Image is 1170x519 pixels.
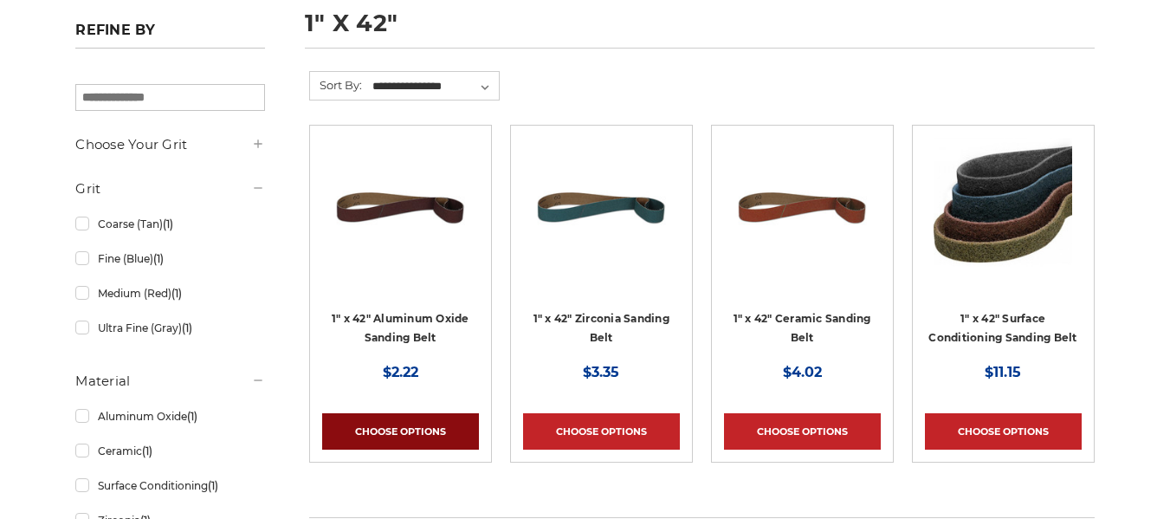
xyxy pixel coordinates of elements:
a: Aluminum Oxide [75,401,264,431]
a: 1" x 42" Aluminum Oxide Sanding Belt [332,312,469,345]
a: Choose Options [322,413,479,450]
h5: Refine by [75,22,264,49]
h5: Material [75,371,264,392]
span: (1) [153,252,164,265]
img: 1" x 42" Aluminum Oxide Belt [331,138,469,276]
a: Choose Options [523,413,680,450]
span: (1) [208,479,218,492]
a: Fine (Blue) [75,243,264,274]
span: $4.02 [783,364,822,380]
a: Surface Conditioning [75,470,264,501]
a: Choose Options [724,413,881,450]
span: (1) [182,321,192,334]
span: (1) [171,287,182,300]
h5: Grit [75,178,264,199]
h1: 1" x 42" [305,11,1095,49]
a: 1" x 42" Ceramic Sanding Belt [734,312,871,345]
img: 1"x42" Surface Conditioning Sanding Belts [934,138,1072,276]
a: Coarse (Tan) [75,209,264,239]
span: (1) [187,410,197,423]
label: Sort By: [310,72,362,98]
a: 1" x 42" Zirconia Sanding Belt [533,312,669,345]
a: 1" x 42" Ceramic Belt [724,138,881,295]
img: 1" x 42" Ceramic Belt [733,138,871,276]
span: (1) [142,444,152,457]
a: Medium (Red) [75,278,264,308]
a: 1"x42" Surface Conditioning Sanding Belts [925,138,1082,295]
span: $2.22 [383,364,418,380]
img: 1" x 42" Zirconia Belt [532,138,670,276]
span: (1) [163,217,173,230]
a: 1" x 42" Aluminum Oxide Belt [322,138,479,295]
a: 1" x 42" Surface Conditioning Sanding Belt [928,312,1076,345]
h5: Choose Your Grit [75,134,264,155]
a: Choose Options [925,413,1082,450]
a: 1" x 42" Zirconia Belt [523,138,680,295]
select: Sort By: [370,74,499,100]
a: Ultra Fine (Gray) [75,313,264,343]
span: $3.35 [583,364,619,380]
a: Ceramic [75,436,264,466]
span: $11.15 [985,364,1021,380]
